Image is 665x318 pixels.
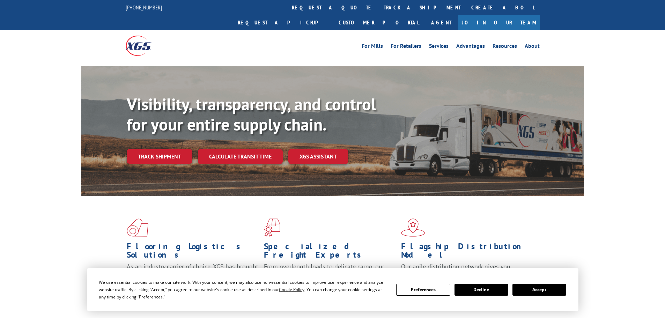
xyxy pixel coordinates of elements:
[264,219,280,237] img: xgs-icon-focused-on-flooring-red
[127,262,258,287] span: As an industry carrier of choice, XGS has brought innovation and dedication to flooring logistics...
[264,262,396,294] p: From overlength loads to delicate cargo, our experienced staff knows the best way to move your fr...
[512,284,566,296] button: Accept
[456,43,485,51] a: Advantages
[493,43,517,51] a: Resources
[455,284,508,296] button: Decline
[424,15,458,30] a: Agent
[127,242,259,262] h1: Flooring Logistics Solutions
[126,4,162,11] a: [PHONE_NUMBER]
[127,219,148,237] img: xgs-icon-total-supply-chain-intelligence-red
[127,93,376,135] b: Visibility, transparency, and control for your entire supply chain.
[458,15,540,30] a: Join Our Team
[401,219,425,237] img: xgs-icon-flagship-distribution-model-red
[401,262,530,279] span: Our agile distribution network gives you nationwide inventory management on demand.
[391,43,421,51] a: For Retailers
[429,43,449,51] a: Services
[279,287,304,293] span: Cookie Policy
[232,15,333,30] a: Request a pickup
[401,242,533,262] h1: Flagship Distribution Model
[525,43,540,51] a: About
[288,149,348,164] a: XGS ASSISTANT
[139,294,163,300] span: Preferences
[87,268,578,311] div: Cookie Consent Prompt
[127,149,192,164] a: Track shipment
[264,242,396,262] h1: Specialized Freight Experts
[99,279,388,301] div: We use essential cookies to make our site work. With your consent, we may also use non-essential ...
[333,15,424,30] a: Customer Portal
[396,284,450,296] button: Preferences
[362,43,383,51] a: For Mills
[198,149,283,164] a: Calculate transit time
